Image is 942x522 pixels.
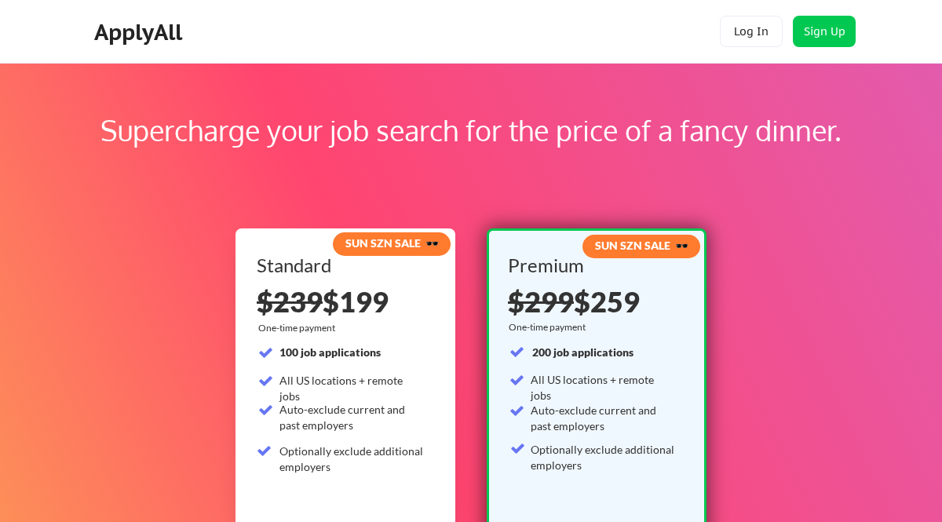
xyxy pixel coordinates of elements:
[531,372,676,403] div: All US locations + remote jobs
[257,284,323,319] s: $239
[279,345,381,359] strong: 100 job applications
[531,442,676,473] div: Optionally exclude additional employers
[258,322,340,334] div: One-time payment
[100,109,842,151] div: Supercharge your job search for the price of a fancy dinner.
[279,402,425,433] div: Auto-exclude current and past employers
[257,287,434,316] div: $199
[94,19,187,46] div: ApplyAll
[508,287,680,316] div: $259
[532,345,633,359] strong: 200 job applications
[793,16,856,47] button: Sign Up
[279,373,425,403] div: All US locations + remote jobs
[595,239,688,252] strong: SUN SZN SALE 🕶️
[279,444,425,474] div: Optionally exclude additional employers
[345,236,439,250] strong: SUN SZN SALE 🕶️
[531,403,676,433] div: Auto-exclude current and past employers
[508,284,574,319] s: $299
[720,16,783,47] button: Log In
[509,321,590,334] div: One-time payment
[508,256,680,275] div: Premium
[257,256,429,275] div: Standard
